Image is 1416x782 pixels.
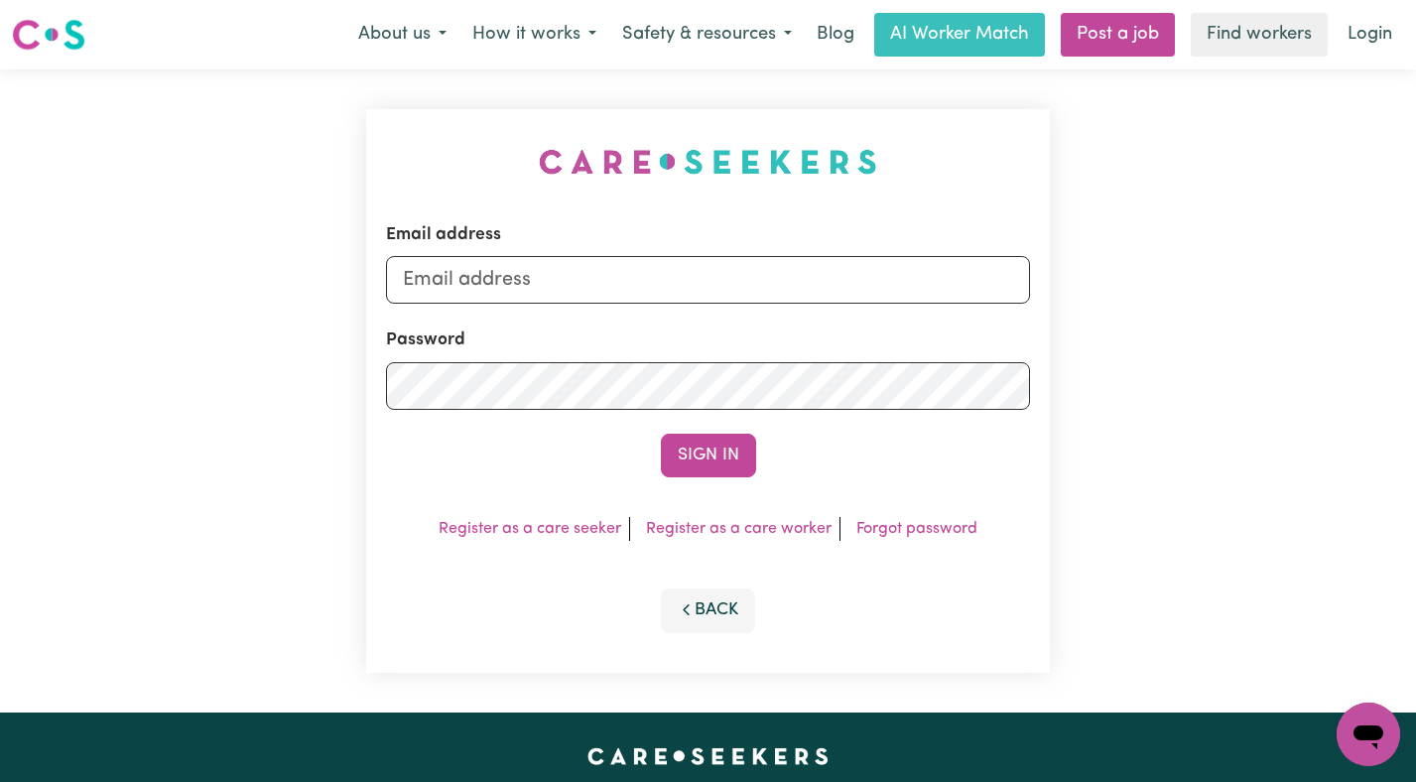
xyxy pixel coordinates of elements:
[1191,13,1328,57] a: Find workers
[1337,703,1400,766] iframe: Button to launch messaging window
[386,256,1031,304] input: Email address
[805,13,866,57] a: Blog
[856,521,977,537] a: Forgot password
[12,17,85,53] img: Careseekers logo
[587,748,829,764] a: Careseekers home page
[1061,13,1175,57] a: Post a job
[661,588,756,632] button: Back
[609,14,805,56] button: Safety & resources
[12,12,85,58] a: Careseekers logo
[1336,13,1404,57] a: Login
[661,434,756,477] button: Sign In
[345,14,459,56] button: About us
[874,13,1045,57] a: AI Worker Match
[386,222,501,248] label: Email address
[386,327,465,353] label: Password
[646,521,832,537] a: Register as a care worker
[439,521,621,537] a: Register as a care seeker
[459,14,609,56] button: How it works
